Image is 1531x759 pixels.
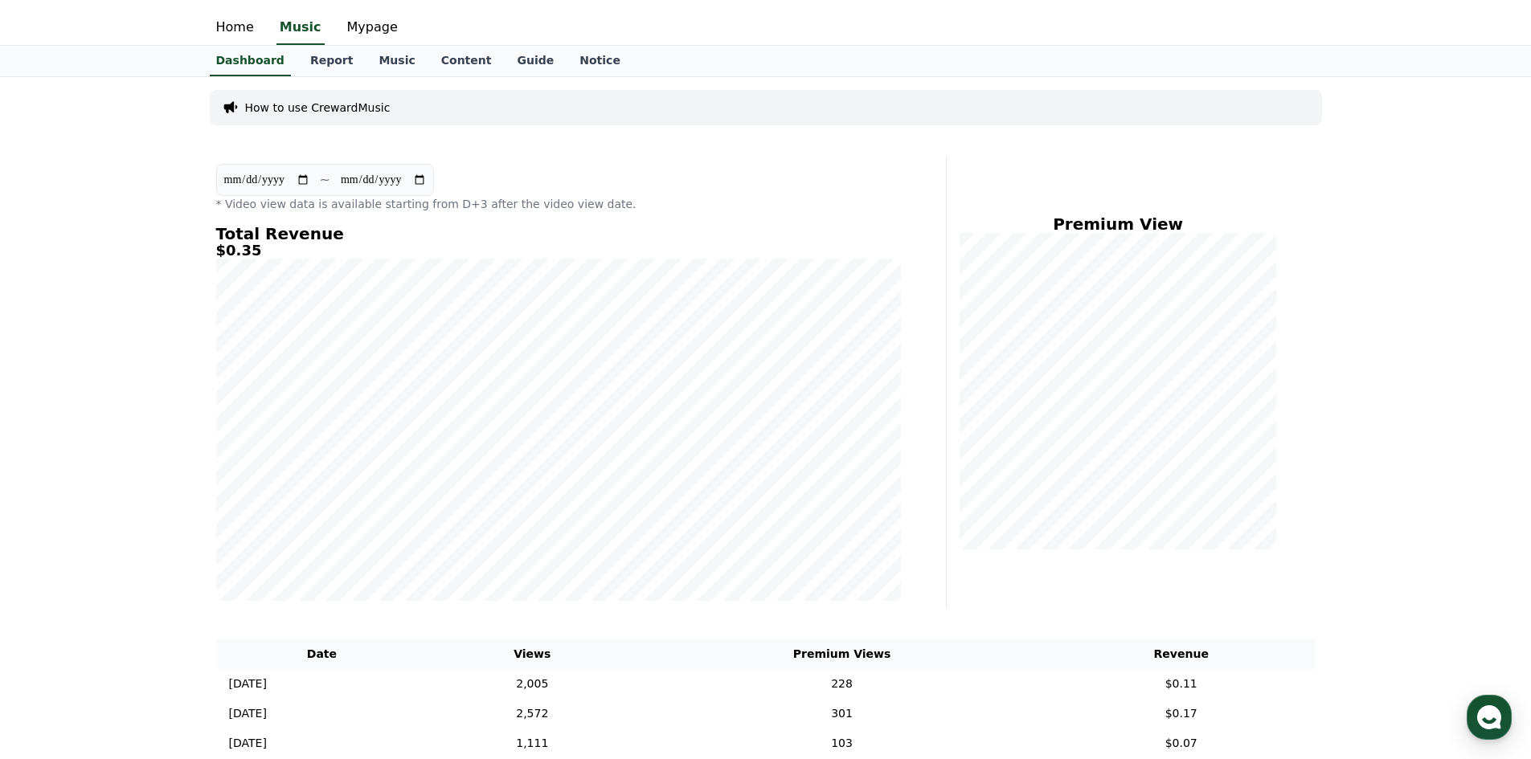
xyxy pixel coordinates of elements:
[428,669,637,699] td: 2,005
[5,509,106,549] a: Home
[216,225,901,243] h4: Total Revenue
[203,11,267,45] a: Home
[210,46,291,76] a: Dashboard
[428,46,505,76] a: Content
[1047,699,1316,728] td: $0.17
[1047,728,1316,758] td: $0.07
[216,196,901,212] p: * Video view data is available starting from D+3 after the video view date.
[637,728,1047,758] td: 103
[428,639,637,669] th: Views
[216,639,428,669] th: Date
[1047,669,1316,699] td: $0.11
[428,728,637,758] td: 1,111
[41,533,69,546] span: Home
[637,669,1047,699] td: 228
[320,170,330,190] p: ~
[1047,639,1316,669] th: Revenue
[238,533,277,546] span: Settings
[428,699,637,728] td: 2,572
[245,100,391,116] a: How to use CrewardMusic
[366,46,428,76] a: Music
[637,639,1047,669] th: Premium Views
[637,699,1047,728] td: 301
[567,46,633,76] a: Notice
[334,11,411,45] a: Mypage
[960,215,1277,233] h4: Premium View
[207,509,309,549] a: Settings
[276,11,325,45] a: Music
[297,46,366,76] a: Report
[229,675,267,692] p: [DATE]
[216,243,901,259] h5: $0.35
[133,534,181,547] span: Messages
[229,705,267,722] p: [DATE]
[229,735,267,752] p: [DATE]
[504,46,567,76] a: Guide
[106,509,207,549] a: Messages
